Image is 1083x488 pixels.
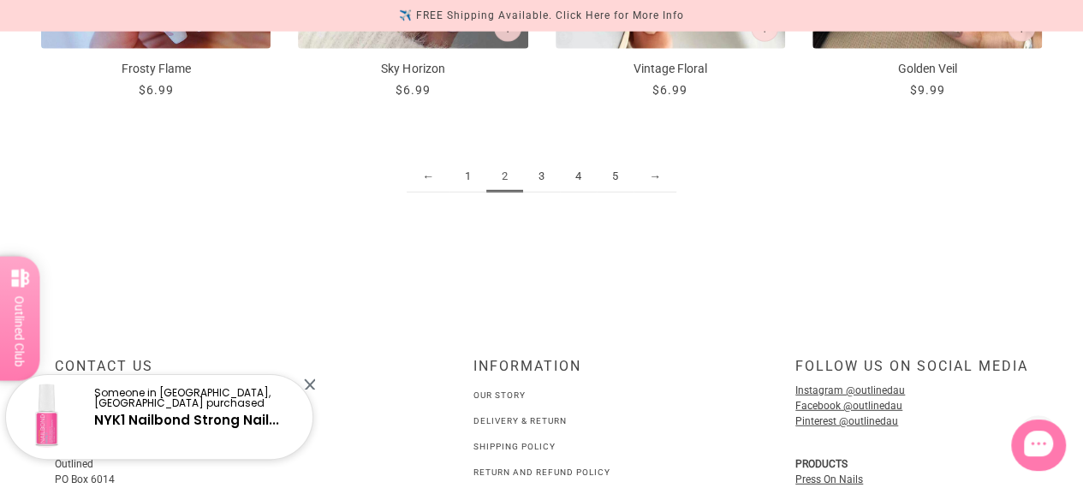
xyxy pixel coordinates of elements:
span: 2 [486,161,523,193]
a: 5 [597,161,634,193]
a: 1 [449,161,486,193]
div: Follow us on social media [795,358,1028,388]
div: ✈️ FREE Shipping Available. Click Here for More Info [399,7,684,25]
a: ← [407,161,449,193]
span: $6.99 [139,83,174,97]
span: $6.99 [396,83,431,97]
p: Golden Veil [812,60,1042,78]
a: Return and Refund Policy [473,467,610,477]
a: → [634,161,676,193]
p: Vintage Floral [556,60,785,78]
span: $6.99 [652,83,687,97]
span: $9.99 [909,83,944,97]
a: 3 [523,161,560,193]
a: Facebook @outlinedau [795,400,902,412]
p: Sky Horizon [298,60,527,78]
a: 4 [560,161,597,193]
div: INFORMATION [473,358,610,388]
a: Shipping Policy [473,442,556,451]
p: Frosty Flame [41,60,271,78]
p: Someone in [GEOGRAPHIC_DATA], [GEOGRAPHIC_DATA] purchased [94,388,298,408]
a: Press On Nails [795,473,863,485]
strong: PRODUCTS [795,458,848,470]
a: Our Story [473,390,526,400]
a: Pinterest @outlinedau [795,415,898,427]
a: Delivery & Return [473,416,567,426]
a: Instagram @outlinedau [795,384,905,396]
a: NYK1 Nailbond Strong Nail... [94,411,279,429]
